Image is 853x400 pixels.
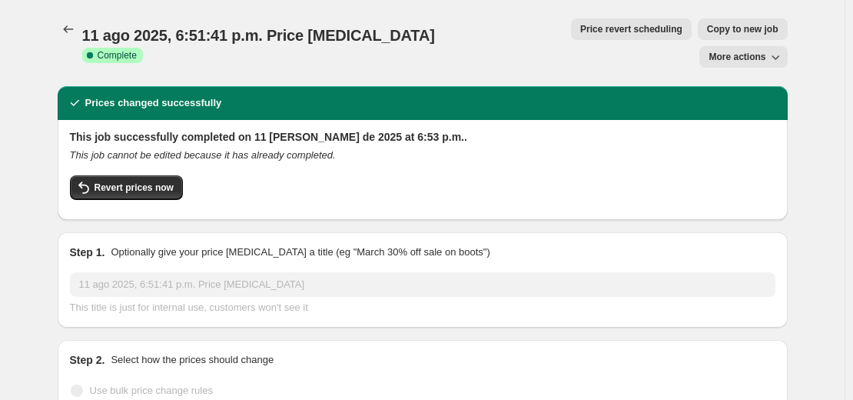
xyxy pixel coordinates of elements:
[70,175,183,200] button: Revert prices now
[70,302,308,313] span: This title is just for internal use, customers won't see it
[90,385,213,396] span: Use bulk price change rules
[70,149,336,161] i: This job cannot be edited because it has already completed.
[571,18,692,40] button: Price revert scheduling
[85,95,222,111] h2: Prices changed successfully
[699,46,787,68] button: More actions
[580,23,682,35] span: Price revert scheduling
[70,245,105,260] h2: Step 1.
[70,272,775,297] input: 30% off holiday sale
[70,129,775,145] h2: This job successfully completed on 11 [PERSON_NAME] de 2025 at 6:53 p.m..
[111,245,490,260] p: Optionally give your price [MEDICAL_DATA] a title (eg "March 30% off sale on boots")
[70,352,105,368] h2: Step 2.
[698,18,788,40] button: Copy to new job
[58,18,79,40] button: Price change jobs
[95,182,174,194] span: Revert prices now
[98,49,137,62] span: Complete
[111,352,274,368] p: Select how the prices should change
[82,27,435,44] span: 11 ago 2025, 6:51:41 p.m. Price [MEDICAL_DATA]
[709,51,765,63] span: More actions
[707,23,778,35] span: Copy to new job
